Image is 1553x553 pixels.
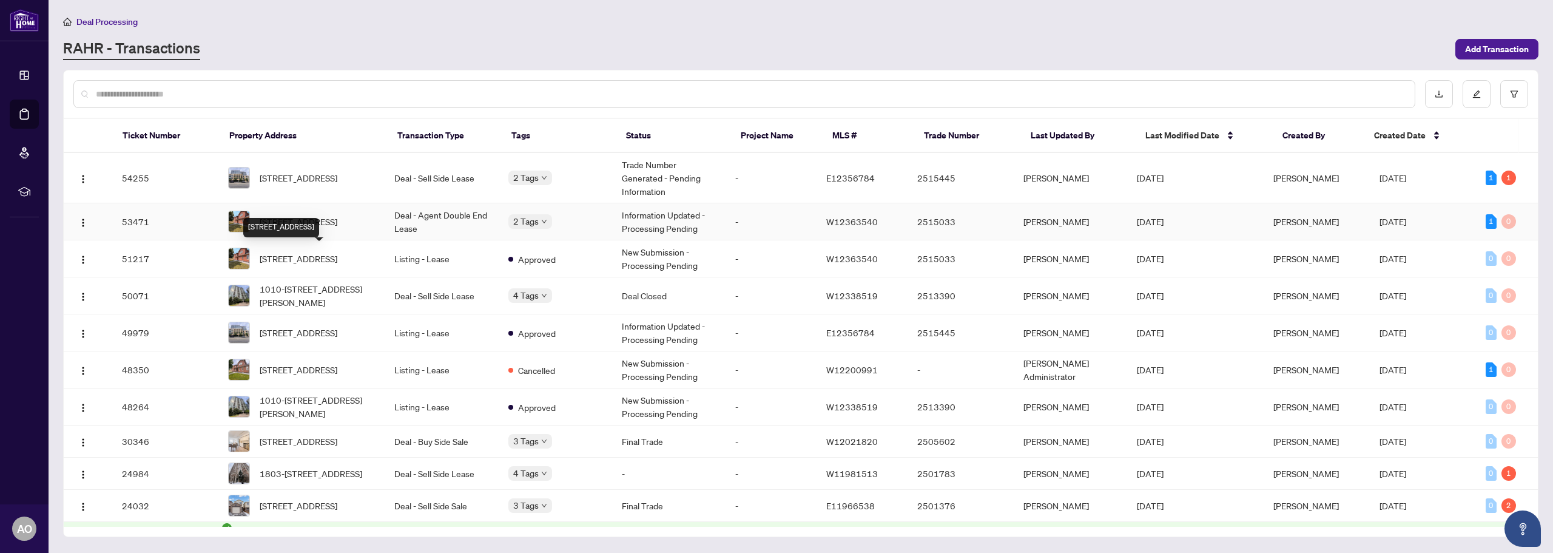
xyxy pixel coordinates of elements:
[1501,171,1516,185] div: 1
[1504,511,1541,547] button: Open asap
[1380,364,1406,375] span: [DATE]
[260,171,337,185] span: [STREET_ADDRESS]
[1014,203,1127,240] td: [PERSON_NAME]
[260,252,337,265] span: [STREET_ADDRESS]
[826,364,878,375] span: W12200991
[112,388,218,426] td: 48264
[513,288,539,302] span: 4 Tags
[1014,490,1127,522] td: [PERSON_NAME]
[823,119,914,153] th: MLS #
[612,277,726,314] td: Deal Closed
[73,286,93,305] button: Logo
[1380,436,1406,447] span: [DATE]
[908,458,1014,490] td: 2501783
[112,490,218,522] td: 24032
[1137,327,1164,338] span: [DATE]
[1501,434,1516,449] div: 0
[518,253,556,266] span: Approved
[612,240,726,277] td: New Submission - Processing Pending
[385,153,498,203] td: Deal - Sell Side Lease
[1501,288,1516,303] div: 0
[112,351,218,388] td: 48350
[385,490,498,522] td: Deal - Sell Side Sale
[1273,172,1339,183] span: [PERSON_NAME]
[1380,327,1406,338] span: [DATE]
[513,171,539,185] span: 2 Tags
[1137,468,1164,479] span: [DATE]
[1380,216,1406,227] span: [DATE]
[260,499,337,512] span: [STREET_ADDRESS]
[1273,290,1339,301] span: [PERSON_NAME]
[826,290,878,301] span: W12338519
[385,314,498,351] td: Listing - Lease
[1380,401,1406,412] span: [DATE]
[229,168,249,188] img: thumbnail-img
[229,285,249,306] img: thumbnail-img
[1463,80,1491,108] button: edit
[1465,39,1529,59] span: Add Transaction
[385,351,498,388] td: Listing - Lease
[1501,498,1516,513] div: 2
[541,175,547,181] span: down
[1273,468,1339,479] span: [PERSON_NAME]
[78,174,88,184] img: Logo
[826,500,875,511] span: E11966538
[73,360,93,379] button: Logo
[1014,351,1127,388] td: [PERSON_NAME] Administrator
[1486,399,1497,414] div: 0
[1380,172,1406,183] span: [DATE]
[612,203,726,240] td: Information Updated - Processing Pending
[78,292,88,302] img: Logo
[518,327,556,340] span: Approved
[513,434,539,448] span: 3 Tags
[1137,500,1164,511] span: [DATE]
[229,211,249,232] img: thumbnail-img
[260,393,376,420] span: 1010-[STREET_ADDRESS][PERSON_NAME]
[826,327,875,338] span: E12356784
[1137,436,1164,447] span: [DATE]
[112,458,218,490] td: 24984
[726,277,817,314] td: -
[78,366,88,376] img: Logo
[726,426,817,458] td: -
[388,119,502,153] th: Transaction Type
[1435,90,1443,98] span: download
[229,359,249,380] img: thumbnail-img
[1486,171,1497,185] div: 1
[1374,129,1426,142] span: Created Date
[826,401,878,412] span: W12338519
[826,468,878,479] span: W11981513
[726,490,817,522] td: -
[513,498,539,512] span: 3 Tags
[502,119,616,153] th: Tags
[112,277,218,314] td: 50071
[908,314,1014,351] td: 2515445
[1021,119,1136,153] th: Last Updated By
[229,396,249,417] img: thumbnail-img
[112,153,218,203] td: 54255
[1014,277,1127,314] td: [PERSON_NAME]
[541,219,547,225] span: down
[112,426,218,458] td: 30346
[1014,240,1127,277] td: [PERSON_NAME]
[908,388,1014,426] td: 2513390
[78,502,88,512] img: Logo
[826,172,875,183] span: E12356784
[1137,364,1164,375] span: [DATE]
[612,388,726,426] td: New Submission - Processing Pending
[1501,251,1516,266] div: 0
[612,426,726,458] td: Final Trade
[1380,290,1406,301] span: [DATE]
[726,351,817,388] td: -
[73,168,93,188] button: Logo
[1486,498,1497,513] div: 0
[385,426,498,458] td: Deal - Buy Side Sale
[1137,172,1164,183] span: [DATE]
[73,496,93,515] button: Logo
[908,351,1014,388] td: -
[73,249,93,268] button: Logo
[1486,288,1497,303] div: 0
[612,351,726,388] td: New Submission - Processing Pending
[112,203,218,240] td: 53471
[541,438,547,444] span: down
